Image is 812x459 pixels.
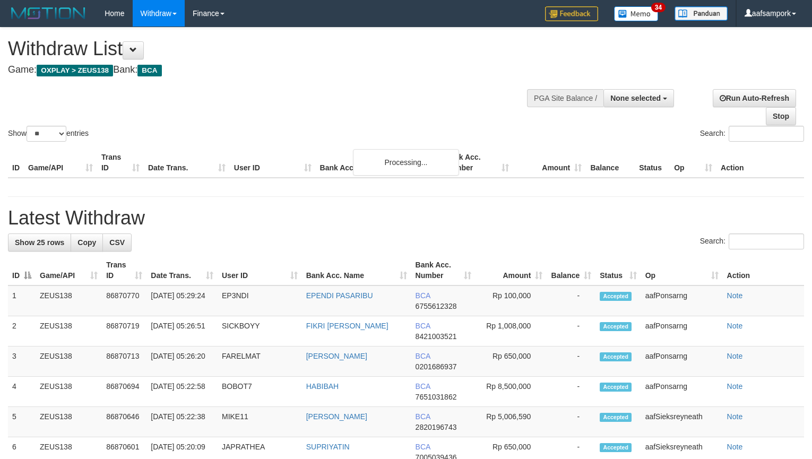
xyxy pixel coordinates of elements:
[146,407,218,437] td: [DATE] 05:22:38
[416,291,430,300] span: BCA
[641,285,723,316] td: aafPonsarng
[476,255,547,285] th: Amount: activate to sort column ascending
[476,377,547,407] td: Rp 8,500,000
[670,148,716,178] th: Op
[8,407,36,437] td: 5
[476,316,547,347] td: Rp 1,008,000
[416,352,430,360] span: BCA
[8,285,36,316] td: 1
[306,412,367,421] a: [PERSON_NAME]
[416,302,457,310] span: Copy 6755612328 to clipboard
[727,443,743,451] a: Note
[353,149,459,176] div: Processing...
[306,322,388,330] a: FIKRI [PERSON_NAME]
[727,412,743,421] a: Note
[146,316,218,347] td: [DATE] 05:26:51
[729,126,804,142] input: Search:
[102,407,146,437] td: 86870646
[547,255,595,285] th: Balance: activate to sort column ascending
[600,443,632,452] span: Accepted
[8,65,531,75] h4: Game: Bank:
[102,255,146,285] th: Trans ID: activate to sort column ascending
[316,148,441,178] th: Bank Acc. Name
[440,148,513,178] th: Bank Acc. Number
[416,393,457,401] span: Copy 7651031862 to clipboard
[411,255,476,285] th: Bank Acc. Number: activate to sort column ascending
[218,407,302,437] td: MIKE11
[36,347,102,377] td: ZEUS138
[27,126,66,142] select: Showentries
[600,352,632,361] span: Accepted
[36,407,102,437] td: ZEUS138
[24,148,97,178] th: Game/API
[600,383,632,392] span: Accepted
[527,89,603,107] div: PGA Site Balance /
[716,148,804,178] th: Action
[416,322,430,330] span: BCA
[641,255,723,285] th: Op: activate to sort column ascending
[102,233,132,252] a: CSV
[218,347,302,377] td: FARELMAT
[306,443,350,451] a: SUPRIYATIN
[8,255,36,285] th: ID: activate to sort column descending
[102,377,146,407] td: 86870694
[218,377,302,407] td: BOBOT7
[146,285,218,316] td: [DATE] 05:29:24
[600,292,632,301] span: Accepted
[8,38,531,59] h1: Withdraw List
[8,126,89,142] label: Show entries
[102,316,146,347] td: 86870719
[97,148,144,178] th: Trans ID
[727,382,743,391] a: Note
[641,377,723,407] td: aafPonsarng
[547,407,595,437] td: -
[8,377,36,407] td: 4
[8,316,36,347] td: 2
[137,65,161,76] span: BCA
[36,255,102,285] th: Game/API: activate to sort column ascending
[641,316,723,347] td: aafPonsarng
[8,148,24,178] th: ID
[729,233,804,249] input: Search:
[416,443,430,451] span: BCA
[102,285,146,316] td: 86870770
[476,407,547,437] td: Rp 5,006,590
[8,207,804,229] h1: Latest Withdraw
[144,148,230,178] th: Date Trans.
[545,6,598,21] img: Feedback.jpg
[547,347,595,377] td: -
[416,412,430,421] span: BCA
[230,148,316,178] th: User ID
[586,148,635,178] th: Balance
[102,347,146,377] td: 86870713
[727,352,743,360] a: Note
[36,285,102,316] td: ZEUS138
[416,332,457,341] span: Copy 8421003521 to clipboard
[218,255,302,285] th: User ID: activate to sort column ascending
[675,6,728,21] img: panduan.png
[635,148,670,178] th: Status
[416,362,457,371] span: Copy 0201686937 to clipboard
[15,238,64,247] span: Show 25 rows
[476,347,547,377] td: Rp 650,000
[8,347,36,377] td: 3
[306,382,339,391] a: HABIBAH
[109,238,125,247] span: CSV
[306,291,373,300] a: EPENDI PASARIBU
[727,291,743,300] a: Note
[513,148,586,178] th: Amount
[77,238,96,247] span: Copy
[146,377,218,407] td: [DATE] 05:22:58
[306,352,367,360] a: [PERSON_NAME]
[595,255,641,285] th: Status: activate to sort column ascending
[603,89,674,107] button: None selected
[416,382,430,391] span: BCA
[146,347,218,377] td: [DATE] 05:26:20
[71,233,103,252] a: Copy
[8,233,71,252] a: Show 25 rows
[146,255,218,285] th: Date Trans.: activate to sort column ascending
[727,322,743,330] a: Note
[416,423,457,431] span: Copy 2820196743 to clipboard
[547,377,595,407] td: -
[723,255,804,285] th: Action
